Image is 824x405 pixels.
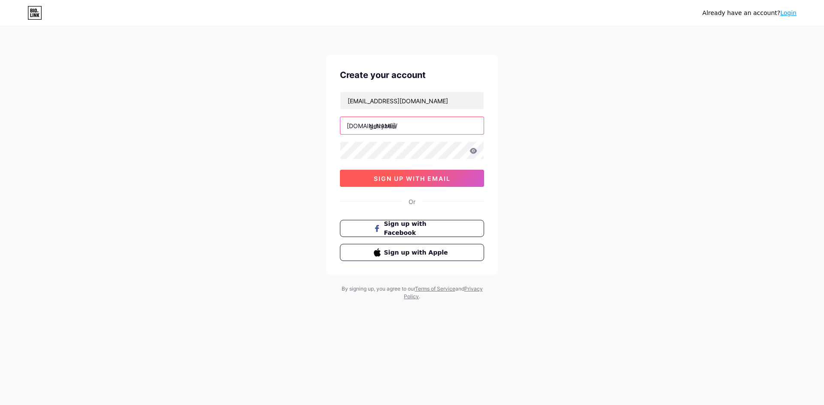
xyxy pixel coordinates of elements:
[415,285,455,292] a: Terms of Service
[409,197,415,206] div: Or
[340,117,484,134] input: username
[384,248,451,257] span: Sign up with Apple
[374,175,451,182] span: sign up with email
[384,219,451,237] span: Sign up with Facebook
[340,220,484,237] button: Sign up with Facebook
[340,170,484,187] button: sign up with email
[780,9,797,16] a: Login
[703,9,797,18] div: Already have an account?
[340,244,484,261] button: Sign up with Apple
[340,69,484,81] div: Create your account
[339,285,485,300] div: By signing up, you agree to our and .
[347,121,397,130] div: [DOMAIN_NAME]/
[340,92,484,109] input: Email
